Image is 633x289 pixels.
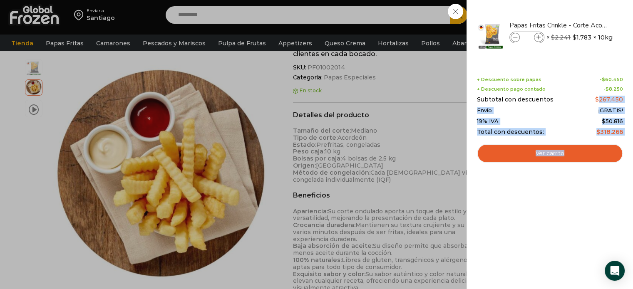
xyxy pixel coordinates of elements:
[605,261,625,281] div: Open Intercom Messenger
[603,86,623,92] span: -
[477,118,499,125] span: 19% IVA
[595,96,623,103] bdi: 267.450
[602,77,605,82] span: $
[595,96,599,103] span: $
[477,107,492,114] span: Envío
[596,128,600,136] span: $
[477,77,541,82] span: + Descuento sobre papas
[602,77,623,82] bdi: 60.450
[598,107,623,114] span: ¡GRATIS!
[602,118,606,124] span: $
[606,86,609,92] span: $
[521,33,533,42] input: Product quantity
[606,86,623,92] bdi: 8.250
[477,144,623,163] a: Ver carrito
[600,77,623,82] span: -
[596,128,623,136] bdi: 318.266
[509,21,608,30] a: Papas Fritas Crinkle - Corte Acordeón - Caja 10 kg
[551,34,555,41] span: $
[477,86,546,92] span: + Descuento pago contado
[551,34,571,41] bdi: 2.241
[573,33,576,42] span: $
[477,96,554,103] span: Subtotal con descuentos
[546,32,613,43] span: × × 10kg
[477,128,544,136] span: Total con descuentos:
[573,33,591,42] bdi: 1.783
[602,118,623,124] span: 50.816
